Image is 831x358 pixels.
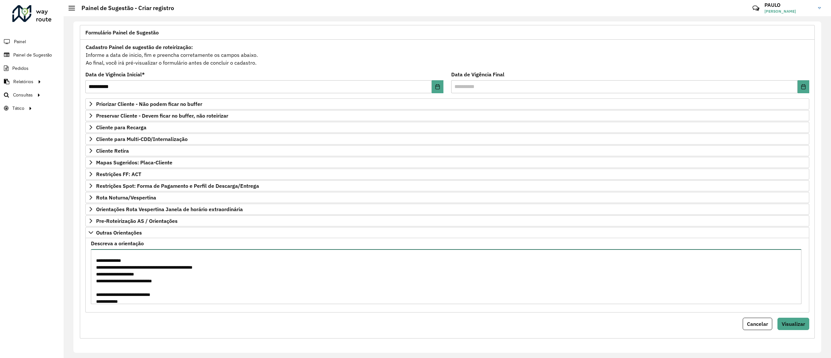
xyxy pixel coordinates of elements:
a: Orientações Rota Vespertina Janela de horário extraordinária [85,204,809,215]
a: Contato Rápido [749,1,763,15]
span: Restrições FF: ACT [96,172,141,177]
span: Formulário Painel de Sugestão [85,30,159,35]
span: Relatórios [13,78,33,85]
span: Mapas Sugeridos: Placa-Cliente [96,160,172,165]
h3: PAULO [764,2,813,8]
button: Choose Date [432,80,443,93]
a: Outras Orientações [85,227,809,238]
a: Preservar Cliente - Devem ficar no buffer, não roteirizar [85,110,809,121]
a: Mapas Sugeridos: Placa-Cliente [85,157,809,168]
span: Rota Noturna/Vespertina [96,195,156,200]
label: Data de Vigência Inicial [85,70,145,78]
span: Priorizar Cliente - Não podem ficar no buffer [96,101,202,107]
span: Tático [12,105,24,112]
a: Rota Noturna/Vespertina [85,192,809,203]
strong: Cadastro Painel de sugestão de roteirização: [86,44,193,50]
label: Descreva a orientação [91,239,144,247]
div: Outras Orientações [85,238,809,313]
a: Cliente Retira [85,145,809,156]
button: Cancelar [743,318,772,330]
a: Pre-Roteirização AS / Orientações [85,215,809,226]
span: Restrições Spot: Forma de Pagamento e Perfil de Descarga/Entrega [96,183,259,188]
a: Priorizar Cliente - Não podem ficar no buffer [85,98,809,109]
a: Restrições Spot: Forma de Pagamento e Perfil de Descarga/Entrega [85,180,809,191]
span: Cliente para Recarga [96,125,146,130]
span: Preservar Cliente - Devem ficar no buffer, não roteirizar [96,113,228,118]
button: Visualizar [777,318,809,330]
span: Visualizar [782,321,805,327]
span: Cancelar [747,321,768,327]
a: Cliente para Recarga [85,122,809,133]
span: Painel [14,38,26,45]
span: Pre-Roteirização AS / Orientações [96,218,178,224]
label: Data de Vigência Final [451,70,504,78]
a: Cliente para Multi-CDD/Internalização [85,134,809,145]
span: Pedidos [12,65,29,72]
h2: Painel de Sugestão - Criar registro [75,5,174,12]
span: [PERSON_NAME] [764,8,813,14]
button: Choose Date [798,80,809,93]
span: Painel de Sugestão [13,52,52,58]
div: Informe a data de inicio, fim e preencha corretamente os campos abaixo. Ao final, você irá pré-vi... [85,43,809,67]
a: Restrições FF: ACT [85,169,809,180]
span: Cliente Retira [96,148,129,153]
span: Cliente para Multi-CDD/Internalização [96,136,188,142]
span: Outras Orientações [96,230,142,235]
span: Consultas [13,92,33,98]
span: Orientações Rota Vespertina Janela de horário extraordinária [96,207,243,212]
